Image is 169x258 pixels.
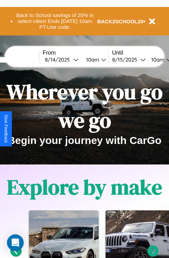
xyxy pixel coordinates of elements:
[7,173,162,201] h1: Explore by make
[83,56,101,63] div: 10am
[13,10,97,32] button: Back to School savings of 20% in select cities! Ends [DATE] 10am PT.Use code:
[112,56,140,63] div: 8 / 15 / 2025
[43,50,108,56] label: From
[45,56,73,63] div: 8 / 14 / 2025
[97,18,144,24] b: BACK2SCHOOL20
[3,115,8,143] div: Give Feedback
[148,56,166,63] div: 10am
[43,56,80,63] button: 8/14/2025
[80,56,108,63] button: 10am
[7,234,24,251] div: Open Intercom Messenger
